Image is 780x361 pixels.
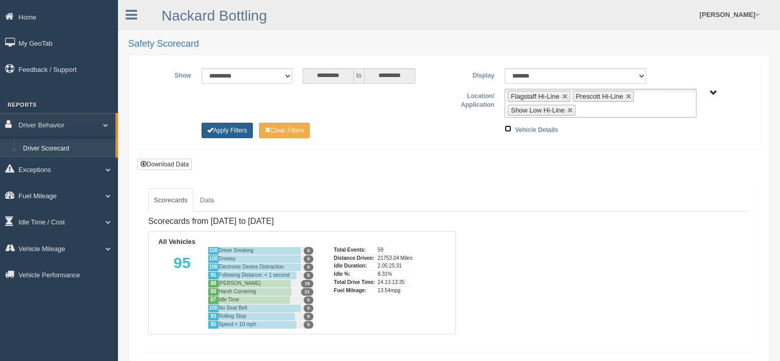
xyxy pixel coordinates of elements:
div: Distance Driven: [334,254,375,262]
div: 59 [377,246,412,254]
span: 0 [304,263,313,271]
div: 13.54mpg [377,287,412,295]
a: Scorecards [148,188,193,212]
div: Total Events: [334,246,375,254]
div: 100 [208,304,218,312]
span: 5 [304,272,313,279]
label: Location/ Application [449,89,500,110]
div: 2.05:25:31 [377,262,412,270]
label: Show [146,68,196,81]
span: Prescott Hi-Line [576,92,623,100]
div: 95 [208,271,218,279]
span: 0 [304,305,313,312]
div: 89 [208,288,218,296]
span: 0 [304,255,313,263]
b: All Vehicles [158,238,195,245]
span: 0 [304,247,313,255]
div: Total Drive Time: [334,278,375,287]
div: 100 [208,263,218,271]
span: Show Low Hi-Line [511,106,565,114]
div: 95 [156,246,208,329]
span: 0 [304,296,313,304]
div: Idle %: [334,270,375,278]
div: 93 [208,312,218,320]
div: 87 [208,296,218,304]
div: Idle Duration: [334,262,375,270]
h2: Safety Scorecard [128,39,770,49]
button: Change Filter Options [202,123,253,138]
div: 100 [208,255,218,263]
div: 24.13:13:35 [377,278,412,287]
a: Data [194,188,219,212]
span: 5 [304,321,313,329]
div: 88 [208,279,218,288]
button: Download Data [137,159,192,170]
div: 95 [208,320,218,329]
h4: Scorecards from [DATE] to [DATE] [148,217,456,226]
span: 21 [301,288,313,296]
a: Driver Scorecard [18,140,115,158]
label: Vehicle Details [515,123,558,135]
label: Display [449,68,499,81]
div: 8.31% [377,270,412,278]
span: 19 [301,280,313,288]
div: 100 [208,246,218,255]
a: Nackard Bottling [162,8,267,24]
div: Fuel Mileage: [334,287,375,295]
span: Flagstaff Hi-Line [511,92,559,100]
span: to [354,68,364,84]
span: 9 [304,313,313,320]
button: Change Filter Options [259,123,310,138]
div: 21753.04 Miles [377,254,412,262]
